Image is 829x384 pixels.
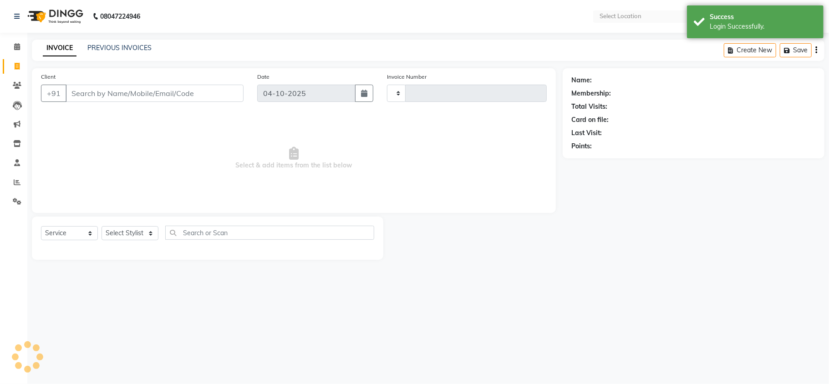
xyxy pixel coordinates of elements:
div: Points: [572,141,592,151]
input: Search or Scan [165,226,374,240]
input: Search by Name/Mobile/Email/Code [66,85,244,102]
img: logo [23,4,86,29]
label: Invoice Number [387,73,427,81]
div: Total Visits: [572,102,608,111]
button: Save [780,43,812,57]
div: Last Visit: [572,128,602,138]
button: Create New [724,43,776,57]
div: Name: [572,76,592,85]
label: Date [257,73,270,81]
div: Success [710,12,817,22]
div: Card on file: [572,115,609,125]
a: INVOICE [43,40,76,56]
button: +91 [41,85,66,102]
b: 08047224946 [100,4,140,29]
div: Select Location [600,12,641,21]
div: Login Successfully. [710,22,817,31]
span: Select & add items from the list below [41,113,547,204]
div: Membership: [572,89,611,98]
label: Client [41,73,56,81]
a: PREVIOUS INVOICES [87,44,152,52]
